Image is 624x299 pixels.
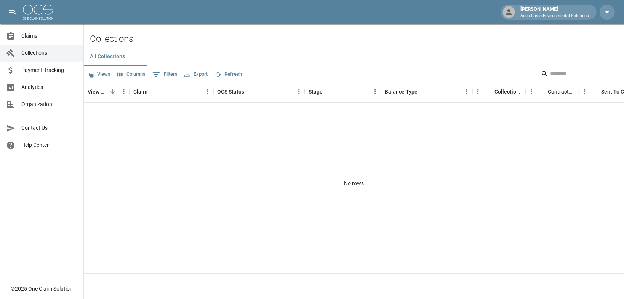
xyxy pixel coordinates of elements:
span: Collections [21,49,77,57]
div: Contractor Amount [526,81,579,102]
p: Accu Clean Environmental Solutions [520,13,589,19]
button: Sort [418,86,428,97]
button: Menu [526,86,537,97]
button: Export [182,68,210,80]
button: Menu [461,86,472,97]
button: Sort [244,86,255,97]
div: © 2025 One Claim Solution [11,285,73,293]
img: ocs-logo-white-transparent.png [23,5,53,20]
span: Claims [21,32,77,40]
div: Claim [130,81,213,102]
span: Contact Us [21,124,77,132]
button: Show filters [150,68,179,81]
button: Select columns [115,68,147,80]
div: Collections Fee [472,81,526,102]
div: Stage [305,81,381,102]
button: Menu [118,86,130,97]
div: View Collection [88,81,107,102]
div: [PERSON_NAME] [517,5,592,19]
div: Stage [309,81,323,102]
button: Menu [293,86,305,97]
div: Contractor Amount [548,81,575,102]
button: Sort [147,86,158,97]
button: Menu [579,86,590,97]
div: dynamic tabs [84,48,624,66]
button: Views [85,68,112,80]
button: Menu [472,86,484,97]
div: OCS Status [213,81,305,102]
button: Menu [370,86,381,97]
div: No rows [84,103,624,264]
button: Refresh [213,68,244,80]
button: All Collections [84,48,131,66]
button: Sort [107,86,118,97]
button: Sort [484,86,494,97]
div: Collections Fee [494,81,522,102]
button: Sort [537,86,548,97]
div: Search [541,68,622,81]
button: Sort [590,86,601,97]
button: open drawer [5,5,20,20]
span: Help Center [21,141,77,149]
div: Claim [133,81,147,102]
div: OCS Status [217,81,244,102]
button: Sort [323,86,333,97]
div: Balance Type [385,81,418,102]
h2: Collections [90,33,624,45]
div: View Collection [84,81,130,102]
span: Payment Tracking [21,66,77,74]
span: Organization [21,100,77,108]
div: Balance Type [381,81,472,102]
button: Menu [202,86,213,97]
span: Analytics [21,83,77,91]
